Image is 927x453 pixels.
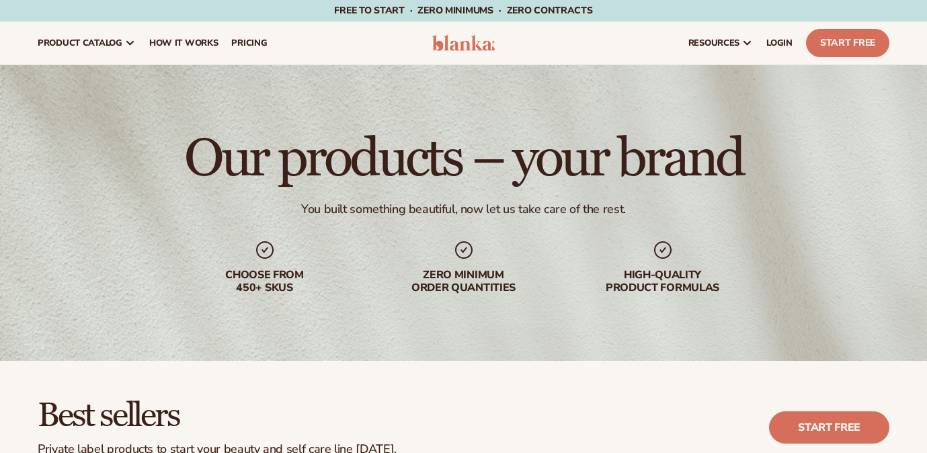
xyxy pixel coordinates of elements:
span: How It Works [149,38,218,48]
div: Zero minimum order quantities [378,269,550,294]
a: pricing [225,22,274,65]
a: LOGIN [760,22,799,65]
span: LOGIN [766,38,793,48]
a: product catalog [31,22,143,65]
div: High-quality product formulas [577,269,749,294]
span: resources [688,38,739,48]
h2: Best sellers [38,399,397,434]
span: Free to start · ZERO minimums · ZERO contracts [334,4,592,17]
a: Start free [769,411,889,444]
span: pricing [231,38,267,48]
a: resources [682,22,760,65]
h1: Our products – your brand [184,132,743,186]
div: You built something beautiful, now let us take care of the rest. [301,202,626,217]
a: How It Works [143,22,225,65]
img: logo [432,35,495,51]
div: Choose from 450+ Skus [179,269,351,294]
span: product catalog [38,38,122,48]
a: Start Free [806,29,889,57]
